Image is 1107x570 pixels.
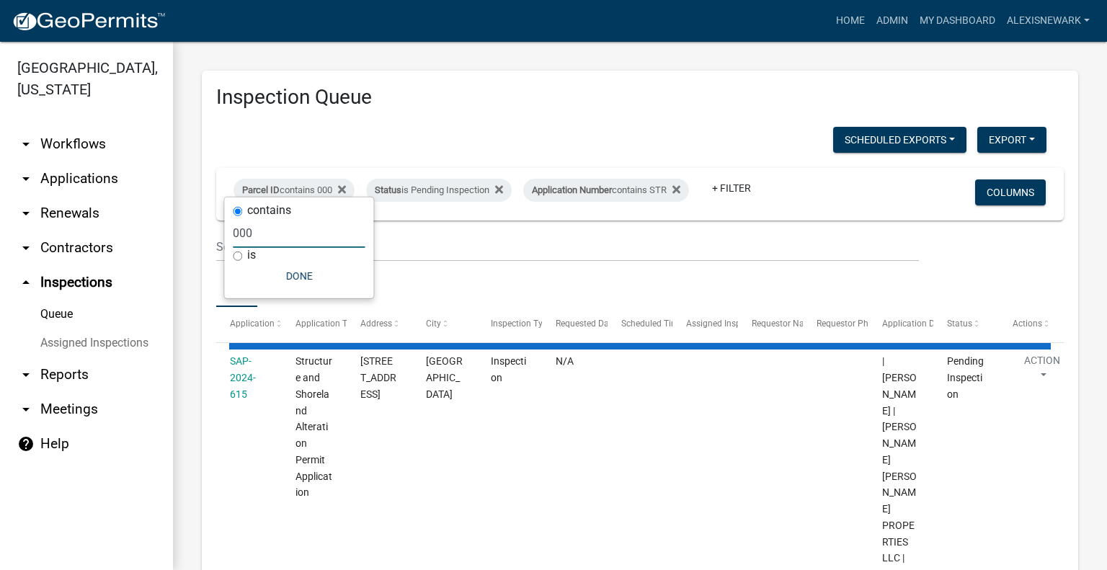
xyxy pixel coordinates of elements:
[426,319,441,329] span: City
[491,319,552,329] span: Inspection Type
[977,127,1046,153] button: Export
[556,355,574,367] span: N/A
[752,319,817,329] span: Requestor Name
[247,249,256,261] label: is
[360,319,392,329] span: Address
[608,307,672,342] datatable-header-cell: Scheduled Time
[1001,7,1095,35] a: alexisnewark
[833,127,966,153] button: Scheduled Exports
[532,184,612,195] span: Application Number
[17,401,35,418] i: arrow_drop_down
[556,319,616,329] span: Requested Date
[360,355,396,400] span: 51567 CO HWY 9
[17,239,35,257] i: arrow_drop_down
[868,307,933,342] datatable-header-cell: Application Description
[830,7,871,35] a: Home
[216,262,257,308] a: Data
[871,7,914,35] a: Admin
[17,274,35,291] i: arrow_drop_up
[17,205,35,222] i: arrow_drop_down
[17,366,35,383] i: arrow_drop_down
[672,307,737,342] datatable-header-cell: Assigned Inspector
[817,319,883,329] span: Requestor Phone
[975,179,1046,205] button: Columns
[375,184,401,195] span: Status
[491,355,526,383] span: Inspection
[738,307,803,342] datatable-header-cell: Requestor Name
[230,319,275,329] span: Application
[366,179,512,202] div: is Pending Inspection
[686,319,760,329] span: Assigned Inspector
[701,175,763,201] a: + Filter
[1013,353,1072,389] button: Action
[347,307,412,342] datatable-header-cell: Address
[295,355,332,498] span: Structure and Shoreland Alteration Permit Application
[17,135,35,153] i: arrow_drop_down
[947,355,984,400] span: Pending Inspection
[542,307,607,342] datatable-header-cell: Requested Date
[216,232,919,262] input: Search for inspections
[216,307,281,342] datatable-header-cell: Application
[882,319,973,329] span: Application Description
[412,307,476,342] datatable-header-cell: City
[17,170,35,187] i: arrow_drop_down
[17,435,35,453] i: help
[947,319,972,329] span: Status
[621,319,683,329] span: Scheduled Time
[242,184,280,195] span: Parcel ID
[933,307,998,342] datatable-header-cell: Status
[998,307,1063,342] datatable-header-cell: Actions
[216,85,1064,110] h3: Inspection Queue
[295,319,361,329] span: Application Type
[803,307,868,342] datatable-header-cell: Requestor Phone
[477,307,542,342] datatable-header-cell: Inspection Type
[230,355,256,400] a: SAP-2024-615
[281,307,346,342] datatable-header-cell: Application Type
[523,179,689,202] div: contains STR
[234,179,355,202] div: contains 000
[914,7,1001,35] a: My Dashboard
[247,205,291,216] label: contains
[1013,319,1042,329] span: Actions
[233,263,365,289] button: Done
[426,355,463,400] span: PELICAN RAPIDS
